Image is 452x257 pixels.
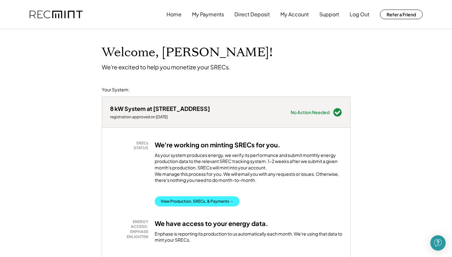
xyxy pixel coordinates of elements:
[110,105,210,112] div: 8 kW System at [STREET_ADDRESS]
[167,8,182,21] button: Home
[291,110,330,114] div: No Action Needed
[110,114,210,120] div: registration approved on [DATE]
[155,152,342,187] div: As your system produces energy, we verify its performance and submit monthly energy production da...
[113,219,148,239] div: ENERGY ACCESS: ENPHASE ENLIGHTEN
[113,141,148,151] div: SRECs STATUS
[319,8,339,21] button: Support
[102,63,230,71] div: We're excited to help you monetize your SRECs.
[155,196,240,206] button: View Production, SRECs, & Payments →
[102,87,130,93] div: Your System:
[234,8,270,21] button: Direct Deposit
[155,231,342,243] div: Enphase is reporting its production to us automatically each month. We're using that data to mint...
[30,11,83,19] img: recmint-logotype%403x.png
[280,8,309,21] button: My Account
[155,141,280,149] h3: We're working on minting SRECs for you.
[350,8,369,21] button: Log Out
[102,45,273,60] h1: Welcome, [PERSON_NAME]!
[192,8,224,21] button: My Payments
[155,219,268,228] h3: We have access to your energy data.
[430,235,446,251] div: Open Intercom Messenger
[380,10,423,19] button: Refer a Friend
